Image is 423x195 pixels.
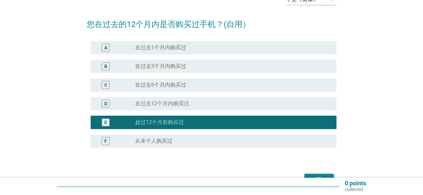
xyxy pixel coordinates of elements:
div: A [104,44,107,51]
label: 在过去1个月内购买过 [135,44,186,51]
label: 在过去12个月内购买过 [135,100,189,107]
label: 超过12个月前购买过 [135,119,184,126]
div: E [104,119,107,126]
div: B [104,63,107,70]
button: 下 [304,174,334,186]
div: F [104,138,107,145]
p: 0 points [345,180,366,186]
div: 下 [310,176,328,184]
p: collected [345,186,366,192]
div: C [104,82,107,89]
div: D [104,100,107,107]
h2: 您在过去的12个月内是否购买过手机？(自用） [87,12,336,30]
label: 在过去3个月内购买过 [135,63,186,70]
label: 在过去6个月内购买过 [135,82,186,88]
label: 从未个人购买过 [135,138,173,144]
